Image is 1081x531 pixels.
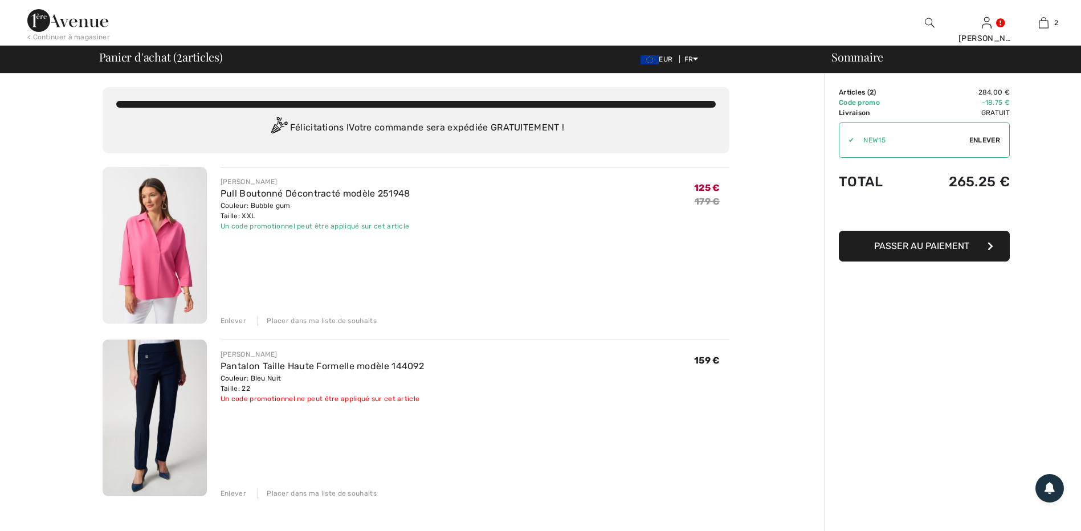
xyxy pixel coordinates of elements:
[221,488,246,499] div: Enlever
[911,87,1010,97] td: 284.00 €
[177,48,182,63] span: 2
[839,135,854,145] div: ✔
[221,316,246,326] div: Enlever
[99,51,223,63] span: Panier d'achat ( articles)
[641,55,677,63] span: EUR
[221,349,424,360] div: [PERSON_NAME]
[695,196,720,207] s: 179 €
[911,108,1010,118] td: Gratuit
[221,177,410,187] div: [PERSON_NAME]
[694,182,720,193] span: 125 €
[221,221,410,231] div: Un code promotionnel peut être appliqué sur cet article
[925,16,935,30] img: recherche
[1015,16,1071,30] a: 2
[854,123,969,157] input: Code promo
[911,162,1010,201] td: 265.25 €
[969,135,1000,145] span: Enlever
[1039,16,1049,30] img: Mon panier
[641,55,659,64] img: Euro
[103,340,207,496] img: Pantalon Taille Haute Formelle modèle 144092
[694,355,720,366] span: 159 €
[839,231,1010,262] button: Passer au paiement
[958,32,1014,44] div: [PERSON_NAME]
[221,188,410,199] a: Pull Boutonné Décontracté modèle 251948
[1054,18,1058,28] span: 2
[221,361,424,371] a: Pantalon Taille Haute Formelle modèle 144092
[1009,497,1070,525] iframe: Ouvre un widget dans lequel vous pouvez trouver plus d’informations
[221,373,424,394] div: Couleur: Bleu Nuit Taille: 22
[839,97,911,108] td: Code promo
[221,201,410,221] div: Couleur: Bubble gum Taille: XXL
[839,201,1010,227] iframe: PayPal
[267,117,290,140] img: Congratulation2.svg
[27,32,110,42] div: < Continuer à magasiner
[982,17,992,28] a: Se connecter
[257,316,377,326] div: Placer dans ma liste de souhaits
[103,167,207,324] img: Pull Boutonné Décontracté modèle 251948
[116,117,716,140] div: Félicitations ! Votre commande sera expédiée GRATUITEMENT !
[684,55,699,63] span: FR
[839,108,911,118] td: Livraison
[839,87,911,97] td: Articles ( )
[839,162,911,201] td: Total
[982,16,992,30] img: Mes infos
[221,394,424,404] div: Un code promotionnel ne peut être appliqué sur cet article
[257,488,377,499] div: Placer dans ma liste de souhaits
[874,240,969,251] span: Passer au paiement
[818,51,1074,63] div: Sommaire
[911,97,1010,108] td: -18.75 €
[27,9,108,32] img: 1ère Avenue
[870,88,874,96] span: 2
